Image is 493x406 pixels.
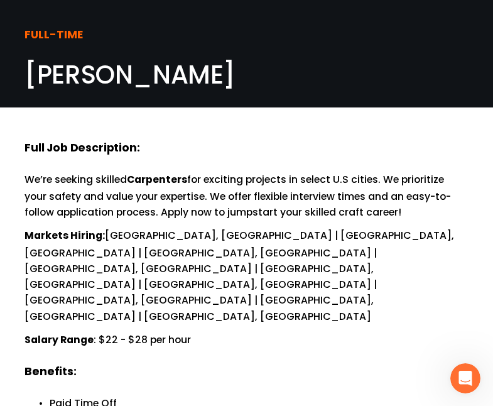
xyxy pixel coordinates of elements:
p: We’re seeking skilled for exciting projects in select U.S cities. We prioritize your safety and v... [24,172,469,221]
span: [PERSON_NAME] [24,57,236,92]
strong: Markets Hiring: [24,228,105,245]
strong: Benefits: [24,363,76,382]
strong: Salary Range [24,332,94,349]
strong: Full Job Description: [24,139,139,158]
iframe: Intercom live chat [450,363,480,393]
p: [GEOGRAPHIC_DATA], [GEOGRAPHIC_DATA] | [GEOGRAPHIC_DATA], [GEOGRAPHIC_DATA] | [GEOGRAPHIC_DATA], ... [24,228,469,324]
strong: FULL-TIME [24,26,83,45]
p: : $22 - $28 per hour [24,332,469,349]
strong: Carpenters [127,172,187,189]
